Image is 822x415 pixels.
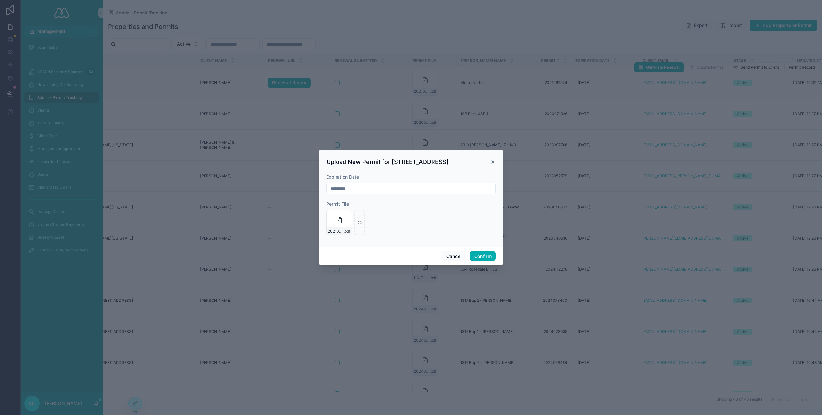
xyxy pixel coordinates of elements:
[328,229,344,234] span: 2021062524_CA_SHORT_TERM_RENTAL_PERMIT_pdf
[326,201,349,207] span: Permit File
[326,174,359,180] span: Expiration Date
[344,229,350,234] span: .pdf
[442,251,466,261] button: Cancel
[327,158,449,166] h3: Upload New Permit for [STREET_ADDRESS]
[470,251,496,261] button: Confirm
